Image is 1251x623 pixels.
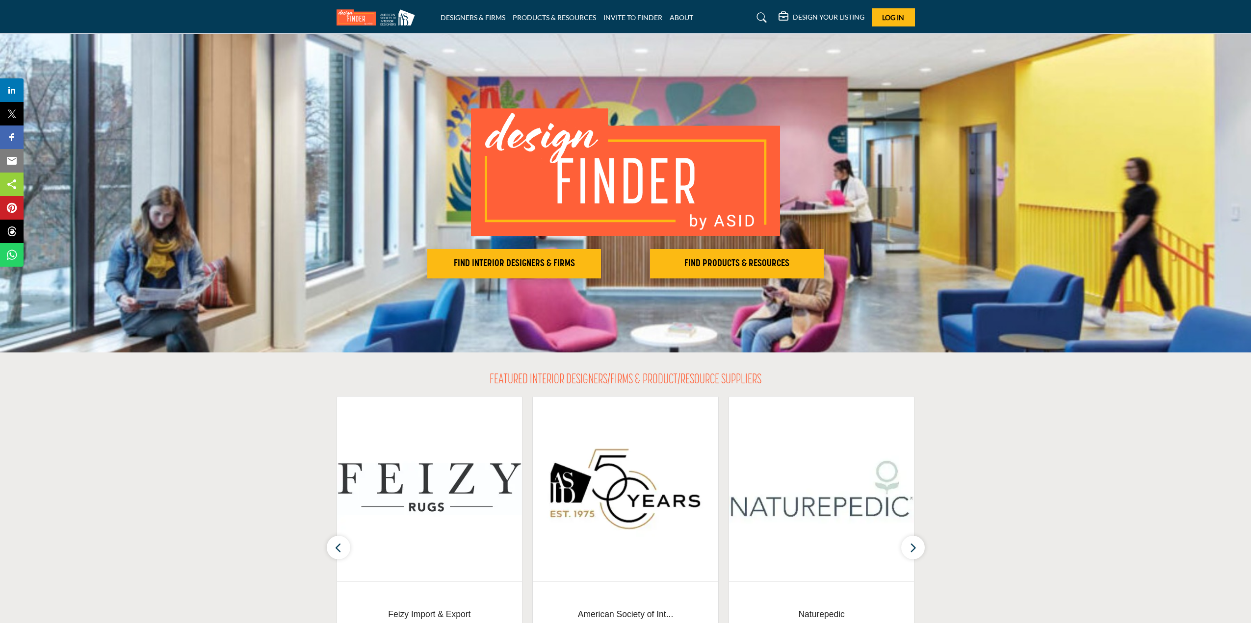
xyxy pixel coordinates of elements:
div: DESIGN YOUR LISTING [779,12,864,24]
button: Log In [872,8,915,26]
a: Search [747,10,773,25]
a: DESIGNERS & FIRMS [441,13,505,22]
button: FIND PRODUCTS & RESOURCES [650,249,824,278]
a: INVITE TO FINDER [603,13,662,22]
img: Naturepedic [729,397,914,581]
img: Site Logo [337,9,420,25]
img: image [471,108,780,236]
button: FIND INTERIOR DESIGNERS & FIRMS [427,249,601,278]
h2: FIND INTERIOR DESIGNERS & FIRMS [430,258,598,270]
a: PRODUCTS & RESOURCES [513,13,596,22]
span: American Society of Int... [547,608,704,621]
img: American Society of Interior Designers [533,397,718,581]
a: ABOUT [670,13,693,22]
span: Log In [882,13,904,22]
img: Feizy Import & Export [337,397,522,581]
span: Naturepedic [744,608,900,621]
span: Feizy Import & Export [352,608,508,621]
h2: FIND PRODUCTS & RESOURCES [653,258,821,270]
h2: FEATURED INTERIOR DESIGNERS/FIRMS & PRODUCT/RESOURCE SUPPLIERS [490,372,761,389]
h5: DESIGN YOUR LISTING [793,13,864,22]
